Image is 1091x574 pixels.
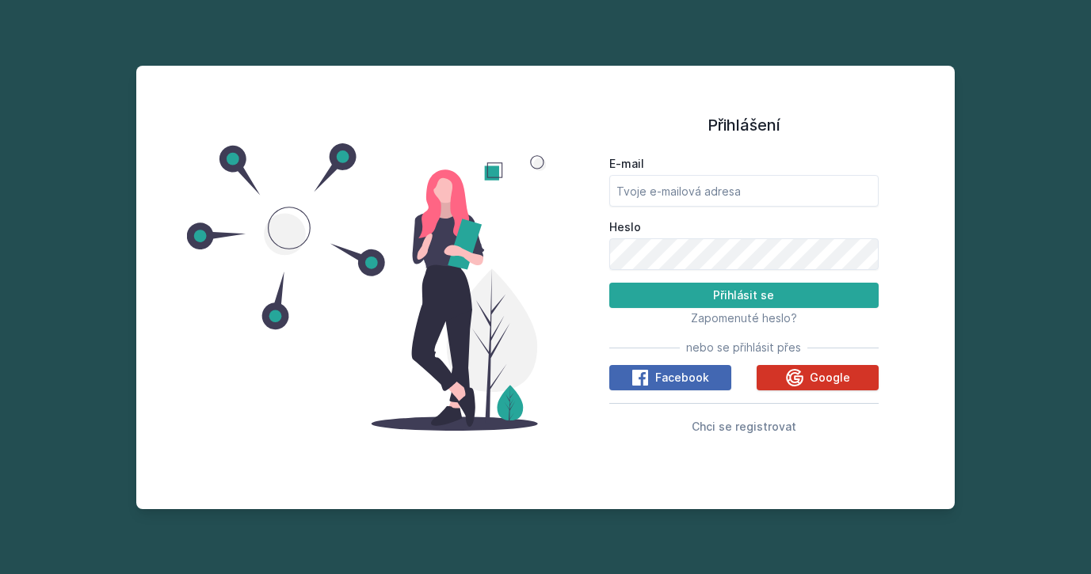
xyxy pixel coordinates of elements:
button: Facebook [609,365,731,390]
button: Přihlásit se [609,283,879,308]
span: Chci se registrovat [692,420,796,433]
span: Facebook [655,370,709,386]
span: Zapomenuté heslo? [691,311,797,325]
input: Tvoje e-mailová adresa [609,175,879,207]
label: E-mail [609,156,879,172]
span: Google [810,370,850,386]
button: Google [757,365,879,390]
label: Heslo [609,219,879,235]
h1: Přihlášení [609,113,879,137]
button: Chci se registrovat [692,416,796,435]
span: nebo se přihlásit přes [686,340,801,355]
